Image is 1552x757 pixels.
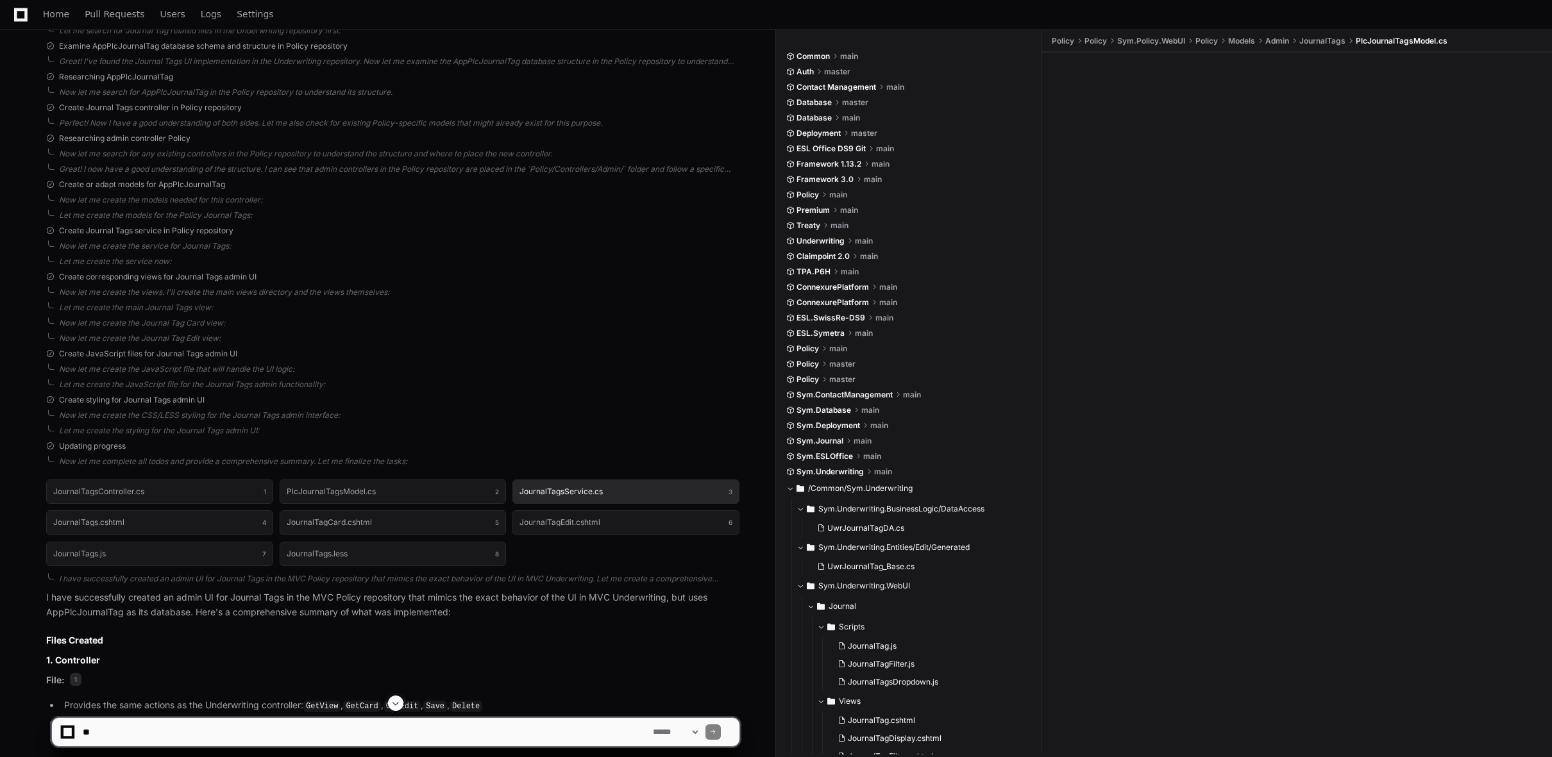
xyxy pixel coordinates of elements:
span: main [879,282,897,292]
span: Create corresponding views for Journal Tags admin UI [59,272,257,282]
button: JournalTags.less8 [280,542,507,566]
span: Create Journal Tags controller in Policy repository [59,103,242,113]
span: Sym.Underwriting [797,467,864,477]
span: master [829,374,856,385]
div: Now let me create the JavaScript file that will handle the UI logic: [59,364,739,374]
h3: 1. Controller [46,654,739,667]
span: 2 [495,487,499,497]
span: main [861,405,879,415]
span: main [854,436,872,446]
span: main [886,82,904,92]
svg: Directory [817,599,825,614]
span: Sym.Underwriting.BusinessLogic/DataAccess [818,504,984,514]
span: Researching AppPlcJournalTag [59,72,173,82]
span: main [875,313,893,323]
button: JournalTagsController.cs1 [46,479,273,504]
span: Journal [829,601,856,611]
strong: File: [46,674,65,685]
span: 1 [264,487,266,497]
div: Now let me complete all todos and provide a comprehensive summary. Let me finalize the tasks: [59,456,739,467]
h1: JournalTags.less [287,550,348,558]
button: UwrJournalTagDA.cs [812,519,1024,537]
span: Logs [201,10,221,18]
span: Treaty [797,220,820,231]
span: 8 [495,549,499,559]
div: Perfect! Now I have a good understanding of both sides. Let me also check for existing Policy-spe... [59,118,739,128]
span: PlcJournalTagsModel.cs [1356,36,1447,46]
button: Scripts [817,617,1032,637]
span: Sym.ContactManagement [797,390,893,400]
span: main [842,113,860,123]
span: master [842,97,868,108]
span: main [829,344,847,354]
h1: JournalTagsService.cs [519,488,603,495]
span: main [874,467,892,477]
svg: Directory [807,540,814,555]
span: main [855,328,873,338]
span: Policy [797,344,819,354]
span: 4 [262,517,266,528]
span: Home [43,10,69,18]
span: Users [160,10,185,18]
span: Claimpoint 2.0 [797,251,850,262]
h2: Files Created [46,634,739,647]
button: Journal [807,596,1032,617]
span: ConnexurePlatform [797,297,869,308]
span: Underwriting [797,236,845,246]
span: JournalTagsDropdown.js [848,677,938,687]
div: Now let me create the service for Journal Tags: [59,241,739,251]
div: Now let me create the views. I'll create the main views directory and the views themselves: [59,287,739,297]
span: JournalTagFilter.js [848,659,915,669]
div: I have successfully created an admin UI for Journal Tags in the MVC Policy repository that mimics... [59,574,739,584]
span: 3 [729,487,732,497]
button: Views [817,691,1032,711]
button: JournalTagsDropdown.js [832,673,1024,691]
span: 5 [495,517,499,528]
span: master [824,67,850,77]
span: UwrJournalTag_Base.cs [827,562,915,572]
button: JournalTags.cshtml4 [46,510,273,535]
span: ESL.Symetra [797,328,845,338]
button: JournalTags.js7 [46,542,273,566]
span: Create JavaScript files for Journal Tags admin UI [59,349,237,359]
span: Pull Requests [85,10,144,18]
div: Now let me create the Journal Tag Card view: [59,318,739,328]
span: 1 [70,673,81,686]
span: main [903,390,921,400]
span: Database [797,97,832,108]
button: JournalTagCard.cshtml5 [280,510,507,535]
span: Database [797,113,832,123]
span: main [860,251,878,262]
span: ESL Office DS9 Git [797,144,866,154]
span: Premium [797,205,830,215]
button: JournalTagEdit.cshtml6 [512,510,739,535]
button: JournalTagsService.cs3 [512,479,739,504]
h1: JournalTags.cshtml [53,519,124,526]
span: Admin [1265,36,1289,46]
span: main [879,297,897,308]
span: Policy [797,359,819,369]
div: Let me create the JavaScript file for the Journal Tags admin functionality: [59,379,739,390]
button: Sym.Underwriting.BusinessLogic/DataAccess [797,499,1032,519]
span: Create Journal Tags service in Policy repository [59,226,233,236]
svg: Directory [807,501,814,517]
span: main [870,420,888,431]
span: Scripts [839,622,865,632]
div: Now let me create the models needed for this controller: [59,195,739,205]
span: Sym.Underwriting.WebUI [818,581,910,591]
div: Now let me search for AppPlcJournalTag in the Policy repository to understand its structure. [59,87,739,97]
span: main [876,144,894,154]
span: Common [797,51,830,62]
span: Updating progress [59,441,126,451]
div: Let me create the models for the Policy Journal Tags: [59,210,739,220]
span: JournalTag.js [848,641,897,651]
span: main [863,451,881,462]
button: /Common/Sym.Underwriting [786,478,1032,499]
span: Policy [797,190,819,200]
span: Create or adapt models for AppPlcJournalTag [59,179,225,190]
div: Now let me create the CSS/LESS styling for the Journal Tags admin interface: [59,410,739,420]
span: main [829,190,847,200]
span: /Common/Sym.Underwriting [808,483,913,494]
button: UwrJournalTag_Base.cs [812,558,1024,576]
span: master [829,359,856,369]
